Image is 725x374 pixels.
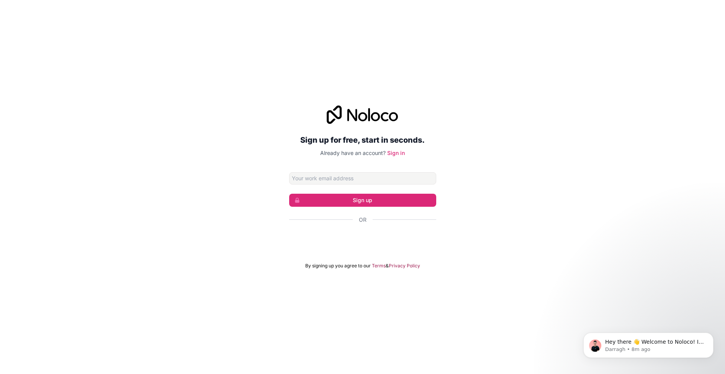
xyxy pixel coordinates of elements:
[320,150,386,156] span: Already have an account?
[289,133,436,147] h2: Sign up for free, start in seconds.
[372,263,386,269] a: Terms
[386,263,389,269] span: &
[289,194,436,207] button: Sign up
[305,263,371,269] span: By signing up you agree to our
[387,150,405,156] a: Sign in
[285,232,440,249] iframe: Sign in with Google Button
[289,232,436,249] div: Sign in with Google. Opens in new tab
[359,216,367,224] span: Or
[389,263,420,269] a: Privacy Policy
[572,316,725,370] iframe: Intercom notifications message
[289,172,436,185] input: Email address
